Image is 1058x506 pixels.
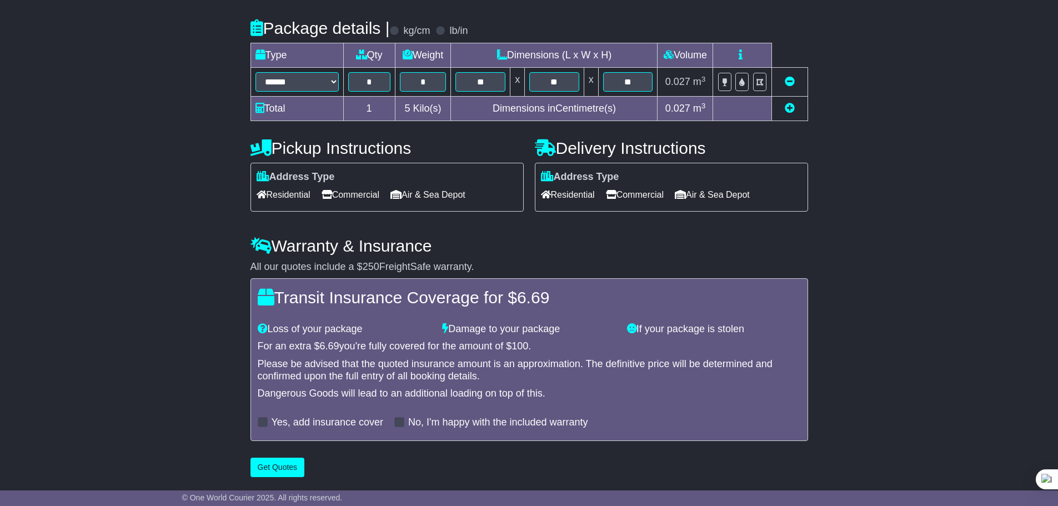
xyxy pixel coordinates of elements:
[250,19,390,37] h4: Package details |
[403,25,430,37] label: kg/cm
[258,288,801,307] h4: Transit Insurance Coverage for $
[584,68,598,97] td: x
[343,97,395,121] td: 1
[606,186,664,203] span: Commercial
[322,186,379,203] span: Commercial
[250,458,305,477] button: Get Quotes
[257,186,310,203] span: Residential
[451,97,658,121] td: Dimensions in Centimetre(s)
[252,323,437,335] div: Loss of your package
[320,340,339,352] span: 6.69
[250,97,343,121] td: Total
[404,103,410,114] span: 5
[541,186,595,203] span: Residential
[512,340,528,352] span: 100
[510,68,525,97] td: x
[541,171,619,183] label: Address Type
[785,103,795,114] a: Add new item
[437,323,621,335] div: Damage to your package
[363,261,379,272] span: 250
[621,323,806,335] div: If your package is stolen
[395,43,451,68] td: Weight
[258,358,801,382] div: Please be advised that the quoted insurance amount is an approximation. The definitive price will...
[257,171,335,183] label: Address Type
[693,103,706,114] span: m
[665,103,690,114] span: 0.027
[258,388,801,400] div: Dangerous Goods will lead to an additional loading on top of this.
[517,288,549,307] span: 6.69
[258,340,801,353] div: For an extra $ you're fully covered for the amount of $ .
[343,43,395,68] td: Qty
[250,139,524,157] h4: Pickup Instructions
[675,186,750,203] span: Air & Sea Depot
[665,76,690,87] span: 0.027
[272,417,383,429] label: Yes, add insurance cover
[390,186,465,203] span: Air & Sea Depot
[693,76,706,87] span: m
[250,237,808,255] h4: Warranty & Insurance
[785,76,795,87] a: Remove this item
[701,102,706,110] sup: 3
[408,417,588,429] label: No, I'm happy with the included warranty
[395,97,451,121] td: Kilo(s)
[182,493,343,502] span: © One World Courier 2025. All rights reserved.
[535,139,808,157] h4: Delivery Instructions
[250,43,343,68] td: Type
[449,25,468,37] label: lb/in
[658,43,713,68] td: Volume
[701,75,706,83] sup: 3
[451,43,658,68] td: Dimensions (L x W x H)
[250,261,808,273] div: All our quotes include a $ FreightSafe warranty.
